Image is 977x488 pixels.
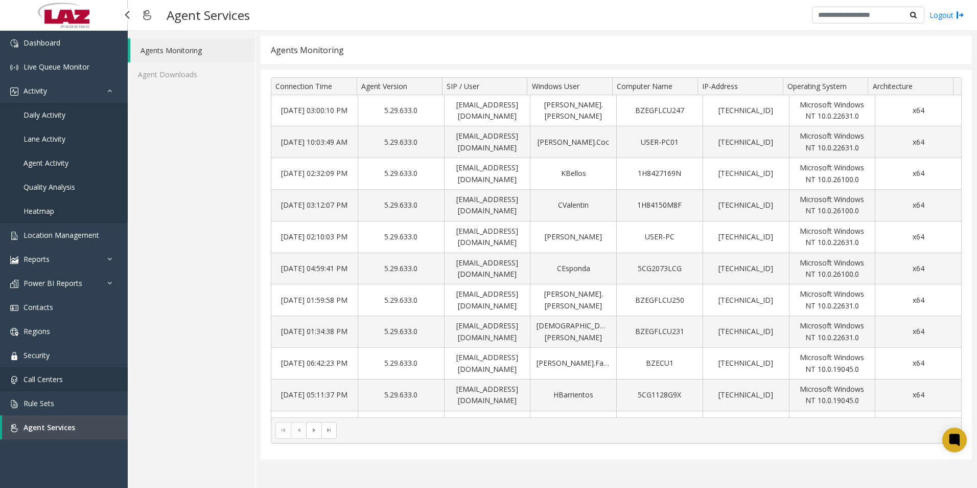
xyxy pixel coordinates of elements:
[10,87,18,96] img: 'icon'
[617,81,672,91] span: Computer Name
[444,158,530,190] td: [EMAIL_ADDRESS][DOMAIN_NAME]
[24,423,75,432] span: Agent Services
[789,253,875,285] td: Microsoft Windows NT 10.0.26100.0
[703,221,789,253] td: [TECHNICAL_ID]
[789,348,875,380] td: Microsoft Windows NT 10.0.19045.0
[703,190,789,221] td: [TECHNICAL_ID]
[271,411,358,443] td: [DATE] 02:33:29 PM
[530,316,616,348] td: [DEMOGRAPHIC_DATA][PERSON_NAME]
[358,380,444,411] td: 5.29.633.0
[789,221,875,253] td: Microsoft Windows NT 10.0.22631.0
[24,254,50,264] span: Reports
[530,253,616,285] td: CEsponda
[444,284,530,316] td: [EMAIL_ADDRESS][DOMAIN_NAME]
[10,352,18,360] img: 'icon'
[271,126,358,158] td: [DATE] 10:03:49 AM
[10,328,18,336] img: 'icon'
[358,284,444,316] td: 5.29.633.0
[616,221,703,253] td: USER-PC
[789,284,875,316] td: Microsoft Windows NT 10.0.22631.0
[703,284,789,316] td: [TECHNICAL_ID]
[271,348,358,380] td: [DATE] 06:42:23 PM
[10,424,18,432] img: 'icon'
[271,284,358,316] td: [DATE] 01:59:58 PM
[10,39,18,48] img: 'icon'
[789,126,875,158] td: Microsoft Windows NT 10.0.22631.0
[10,400,18,408] img: 'icon'
[956,10,964,20] img: logout
[703,380,789,411] td: [TECHNICAL_ID]
[703,253,789,285] td: [TECHNICAL_ID]
[2,415,128,439] a: Agent Services
[616,190,703,221] td: 1H84150M8F
[24,134,65,144] span: Lane Activity
[789,380,875,411] td: Microsoft Windows NT 10.0.19045.0
[703,126,789,158] td: [TECHNICAL_ID]
[530,284,616,316] td: [PERSON_NAME].[PERSON_NAME]
[24,398,54,408] span: Rule Sets
[358,126,444,158] td: 5.29.633.0
[532,81,579,91] span: Windows User
[24,158,68,168] span: Agent Activity
[444,380,530,411] td: [EMAIL_ADDRESS][DOMAIN_NAME]
[616,253,703,285] td: 5CG2073LCG
[271,221,358,253] td: [DATE] 02:10:03 PM
[24,110,65,120] span: Daily Activity
[530,95,616,127] td: [PERSON_NAME].[PERSON_NAME]
[875,316,961,348] td: x64
[875,190,961,221] td: x64
[358,221,444,253] td: 5.29.633.0
[325,426,333,434] span: Go to the last page
[444,126,530,158] td: [EMAIL_ADDRESS][DOMAIN_NAME]
[24,38,60,48] span: Dashboard
[616,284,703,316] td: BZEGFLCU250
[875,221,961,253] td: x64
[10,304,18,312] img: 'icon'
[789,95,875,127] td: Microsoft Windows NT 10.0.22631.0
[271,43,344,57] div: Agents Monitoring
[358,348,444,380] td: 5.29.633.0
[271,253,358,285] td: [DATE] 04:59:41 PM
[929,10,964,20] a: Logout
[358,253,444,285] td: 5.29.633.0
[875,158,961,190] td: x64
[875,253,961,285] td: x64
[702,81,738,91] span: IP-Address
[358,95,444,127] td: 5.29.633.0
[875,95,961,127] td: x64
[24,62,89,72] span: Live Queue Monitor
[358,316,444,348] td: 5.29.633.0
[24,350,50,360] span: Security
[275,81,332,91] span: Connection Time
[530,380,616,411] td: HBarrientos
[789,190,875,221] td: Microsoft Windows NT 10.0.26100.0
[271,158,358,190] td: [DATE] 02:32:09 PM
[616,411,703,443] td: 5CG111954M
[161,3,255,28] h3: Agent Services
[447,81,479,91] span: SIP / User
[444,348,530,380] td: [EMAIL_ADDRESS][DOMAIN_NAME]
[310,426,318,434] span: Go to the next page
[873,81,913,91] span: Architecture
[703,95,789,127] td: [TECHNICAL_ID]
[138,3,156,28] img: pageIcon
[444,253,530,285] td: [EMAIL_ADDRESS][DOMAIN_NAME]
[789,411,875,443] td: Microsoft Windows NT 10.0.19045.0
[616,380,703,411] td: 5CG1128G9X
[703,158,789,190] td: [TECHNICAL_ID]
[24,86,47,96] span: Activity
[271,380,358,411] td: [DATE] 05:11:37 PM
[358,158,444,190] td: 5.29.633.0
[444,190,530,221] td: [EMAIL_ADDRESS][DOMAIN_NAME]
[24,182,75,192] span: Quality Analysis
[530,348,616,380] td: [PERSON_NAME].Faux
[24,374,63,384] span: Call Centers
[271,316,358,348] td: [DATE] 01:34:38 PM
[789,158,875,190] td: Microsoft Windows NT 10.0.26100.0
[10,376,18,384] img: 'icon'
[444,221,530,253] td: [EMAIL_ADDRESS][DOMAIN_NAME]
[10,63,18,72] img: 'icon'
[616,348,703,380] td: BZECU1
[361,81,407,91] span: Agent Version
[530,126,616,158] td: [PERSON_NAME].Coc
